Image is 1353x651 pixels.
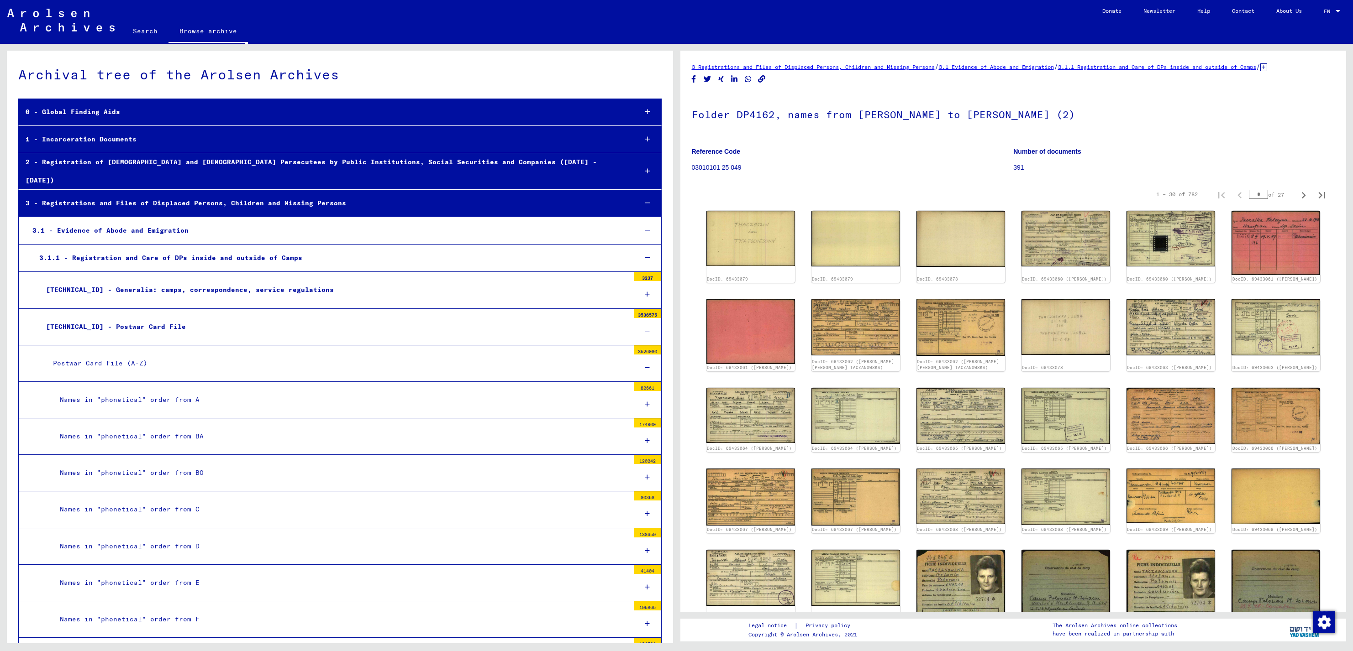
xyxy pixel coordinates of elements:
[634,491,661,500] div: 80358
[39,281,629,299] div: [TECHNICAL_ID] - Generalia: camps, correspondence, service regulations
[1054,62,1058,71] span: /
[1232,299,1320,355] img: 002.jpg
[917,527,1002,532] a: DocID: 69433068 ([PERSON_NAME])
[1127,527,1212,532] a: DocID: 69433069 ([PERSON_NAME])
[1053,621,1177,630] p: The Arolsen Archives online collections
[1053,630,1177,638] p: have been realized in partnership with
[634,565,661,574] div: 41404
[743,73,753,85] button: Share on WhatsApp
[1127,365,1212,370] a: DocID: 69433063 ([PERSON_NAME])
[935,62,939,71] span: /
[634,528,661,537] div: 138650
[811,469,900,526] img: 002.jpg
[122,20,168,42] a: Search
[1288,618,1322,641] img: yv_logo.png
[53,427,629,445] div: Names in "phonetical" order from BA
[18,64,662,85] div: Archival tree of the Arolsen Archives
[703,73,712,85] button: Share on Twitter
[53,574,629,592] div: Names in "phonetical" order from E
[1256,62,1260,71] span: /
[1127,469,1215,523] img: 001.jpg
[19,153,630,189] div: 2 - Registration of [DEMOGRAPHIC_DATA] and [DEMOGRAPHIC_DATA] Persecutees by Public Institutions,...
[1313,611,1335,633] div: Change consent
[1232,527,1317,532] a: DocID: 69433069 ([PERSON_NAME])
[1232,365,1317,370] a: DocID: 69433063 ([PERSON_NAME])
[7,9,115,31] img: Arolsen_neg.svg
[1324,8,1334,15] span: EN
[692,148,741,155] b: Reference Code
[19,130,630,148] div: 1 - Incarceration Documents
[39,318,629,336] div: [TECHNICAL_ID] - Postwar Card File
[1232,469,1320,524] img: 002.jpg
[692,163,1013,172] p: 03010101 25 049
[1022,446,1107,451] a: DocID: 69433065 ([PERSON_NAME])
[757,73,767,85] button: Copy link
[1127,276,1212,281] a: DocID: 69433060 ([PERSON_NAME])
[706,211,795,266] img: 001.jpg
[811,211,900,266] img: 002.jpg
[53,391,629,409] div: Names in "phonetical" order from A
[1232,276,1317,281] a: DocID: 69433061 ([PERSON_NAME])
[1013,163,1335,172] p: 391
[1249,190,1295,199] div: of 27
[706,550,795,606] img: 001.jpg
[26,222,630,240] div: 3.1 - Evidence of Abode and Emigration
[730,73,739,85] button: Share on LinkedIn
[32,249,630,267] div: 3.1.1 - Registration and Care of DPs inside and outside of Camps
[1022,276,1107,281] a: DocID: 69433060 ([PERSON_NAME])
[916,388,1005,444] img: 001.jpg
[707,276,748,281] a: DocID: 69433079
[917,276,958,281] a: DocID: 69433078
[707,446,792,451] a: DocID: 69433064 ([PERSON_NAME])
[707,365,792,370] a: DocID: 69433061 ([PERSON_NAME])
[812,359,894,370] a: DocID: 69433062 ([PERSON_NAME] [PERSON_NAME] TACZANOWSKA)
[916,211,1005,267] img: 002.jpg
[1212,185,1231,203] button: First page
[19,103,630,121] div: 0 - Global Finding Aids
[812,527,897,532] a: DocID: 69433067 ([PERSON_NAME])
[1127,388,1215,444] img: 001.jpg
[1313,611,1335,633] img: Change consent
[1127,446,1212,451] a: DocID: 69433066 ([PERSON_NAME])
[692,94,1335,134] h1: Folder DP4162, names from [PERSON_NAME] to [PERSON_NAME] (2)
[1013,148,1081,155] b: Number of documents
[1022,527,1107,532] a: DocID: 69433068 ([PERSON_NAME])
[634,455,661,464] div: 120242
[811,388,900,444] img: 002.jpg
[692,63,935,70] a: 3 Registrations and Files of Displaced Persons, Children and Missing Persons
[916,469,1005,525] img: 001.jpg
[812,276,853,281] a: DocID: 69433079
[53,537,629,555] div: Names in "phonetical" order from D
[1231,185,1249,203] button: Previous page
[716,73,726,85] button: Share on Xing
[748,630,861,639] p: Copyright © Arolsen Archives, 2021
[634,272,661,281] div: 3237
[1232,446,1317,451] a: DocID: 69433066 ([PERSON_NAME])
[53,464,629,482] div: Names in "phonetical" order from BO
[706,469,795,526] img: 001.jpg
[917,359,999,370] a: DocID: 69433062 ([PERSON_NAME] [PERSON_NAME] TACZANOWSKA)
[1022,365,1063,370] a: DocID: 69433078
[1021,469,1110,525] img: 002.jpg
[917,446,1002,451] a: DocID: 69433065 ([PERSON_NAME])
[706,388,795,443] img: 001.jpg
[1232,388,1320,444] img: 002.jpg
[1127,211,1215,266] img: 002.jpg
[46,354,629,372] div: Postwar Card File (A-Z)
[1232,211,1320,275] img: 001.jpg
[812,446,897,451] a: DocID: 69433064 ([PERSON_NAME])
[1156,190,1198,198] div: 1 – 30 of 782
[1058,63,1256,70] a: 3.1.1 Registration and Care of DPs inside and outside of Camps
[706,299,795,364] img: 002.jpg
[53,610,629,628] div: Names in "phonetical" order from F
[634,638,661,647] div: 194721
[1313,185,1331,203] button: Last page
[689,73,699,85] button: Share on Facebook
[634,601,661,610] div: 105865
[1021,388,1110,444] img: 002.jpg
[168,20,248,44] a: Browse archive
[1127,299,1215,355] img: 001.jpg
[798,621,861,630] a: Privacy policy
[634,418,661,427] div: 174909
[634,309,661,318] div: 3536575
